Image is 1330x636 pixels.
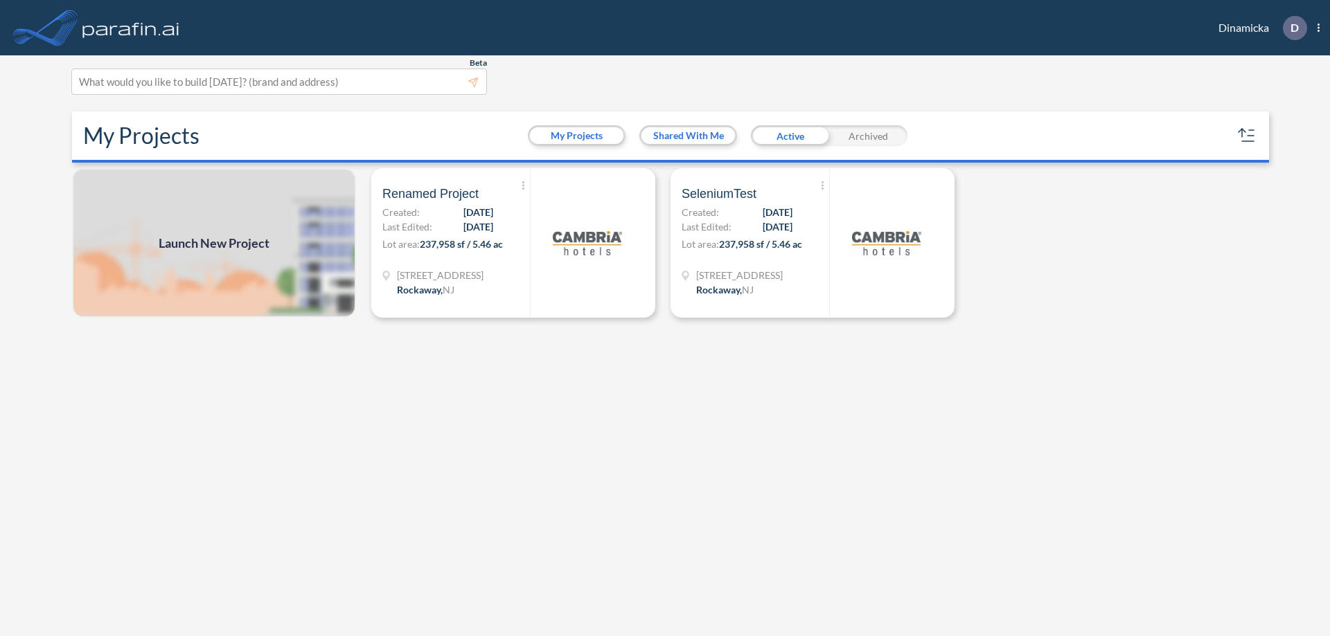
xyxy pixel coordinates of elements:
span: Lot area: [382,238,420,250]
div: Archived [829,125,907,146]
span: NJ [443,284,454,296]
button: Shared With Me [641,127,735,144]
span: Renamed Project [382,185,479,202]
span: [DATE] [463,219,493,234]
div: Active [751,125,829,146]
span: Last Edited: [682,219,731,234]
span: [DATE] [763,219,792,234]
span: 321 Mt Hope Ave [696,268,783,282]
span: Rockaway , [696,284,742,296]
img: add [72,168,356,318]
h2: My Projects [83,122,199,149]
button: sort [1236,125,1258,147]
button: My Projects [530,127,623,144]
span: Beta [470,57,487,69]
span: NJ [742,284,754,296]
img: logo [80,14,182,42]
span: Created: [682,205,719,219]
span: 237,958 sf / 5.46 ac [420,238,503,250]
span: 237,958 sf / 5.46 ac [719,238,802,250]
span: Rockaway , [397,284,443,296]
a: Launch New Project [72,168,356,318]
div: Rockaway, NJ [696,282,754,297]
span: 321 Mt Hope Ave [397,268,484,282]
span: SeleniumTest [682,185,756,202]
span: [DATE] [763,205,792,219]
span: Created: [382,205,420,219]
p: D [1291,21,1299,34]
span: Last Edited: [382,219,432,234]
img: logo [852,208,921,278]
span: Lot area: [682,238,719,250]
span: [DATE] [463,205,493,219]
div: Dinamicka [1198,16,1320,40]
span: Launch New Project [159,234,269,253]
img: logo [553,208,622,278]
div: Rockaway, NJ [397,282,454,297]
